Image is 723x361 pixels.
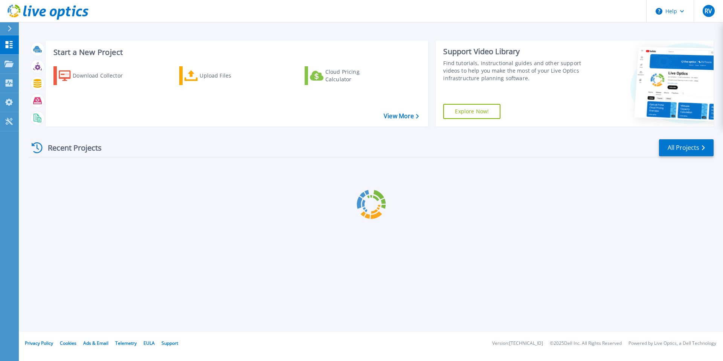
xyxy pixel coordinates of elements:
div: Support Video Library [443,47,585,56]
a: Cookies [60,340,76,346]
div: Upload Files [200,68,260,83]
a: Telemetry [115,340,137,346]
a: Upload Files [179,66,263,85]
div: Cloud Pricing Calculator [325,68,386,83]
a: Privacy Policy [25,340,53,346]
a: Cloud Pricing Calculator [305,66,389,85]
li: © 2025 Dell Inc. All Rights Reserved [550,341,622,346]
div: Download Collector [73,68,133,83]
a: All Projects [659,139,714,156]
div: Recent Projects [29,139,112,157]
a: Explore Now! [443,104,500,119]
a: Download Collector [53,66,137,85]
a: Ads & Email [83,340,108,346]
div: Find tutorials, instructional guides and other support videos to help you make the most of your L... [443,59,585,82]
h3: Start a New Project [53,48,419,56]
li: Powered by Live Optics, a Dell Technology [628,341,716,346]
span: RV [705,8,712,14]
li: Version: [TECHNICAL_ID] [492,341,543,346]
a: Support [162,340,178,346]
a: View More [384,113,419,120]
a: EULA [143,340,155,346]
